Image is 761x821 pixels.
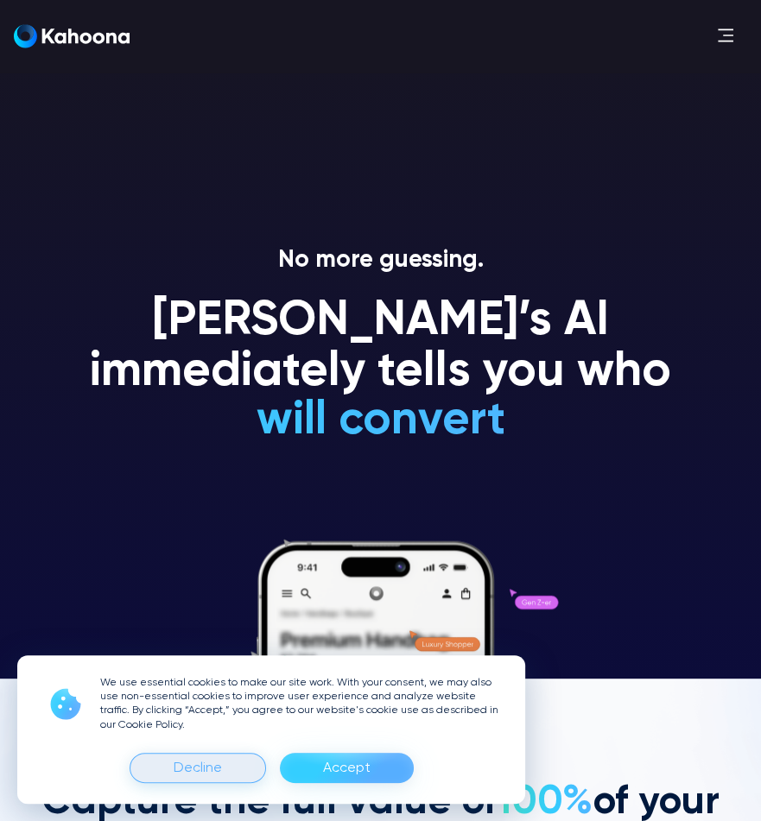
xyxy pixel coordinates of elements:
img: Kahoona logo white [14,24,130,48]
div: Decline [174,755,222,782]
div: Decline [130,753,266,783]
g: Luxury Shopper [423,641,474,648]
p: No more guessing. [38,246,723,275]
div: Accept [323,755,371,782]
h1: [PERSON_NAME]’s AI immediately tells you who [38,296,723,399]
div: Accept [280,753,414,783]
p: We use essential cookies to make our site work. With your consent, we may also use non-essential ... [100,676,504,732]
g: Gen Z-er [523,599,552,604]
h1: will convert [126,395,635,446]
div: menu [706,16,747,57]
a: home [14,24,130,49]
